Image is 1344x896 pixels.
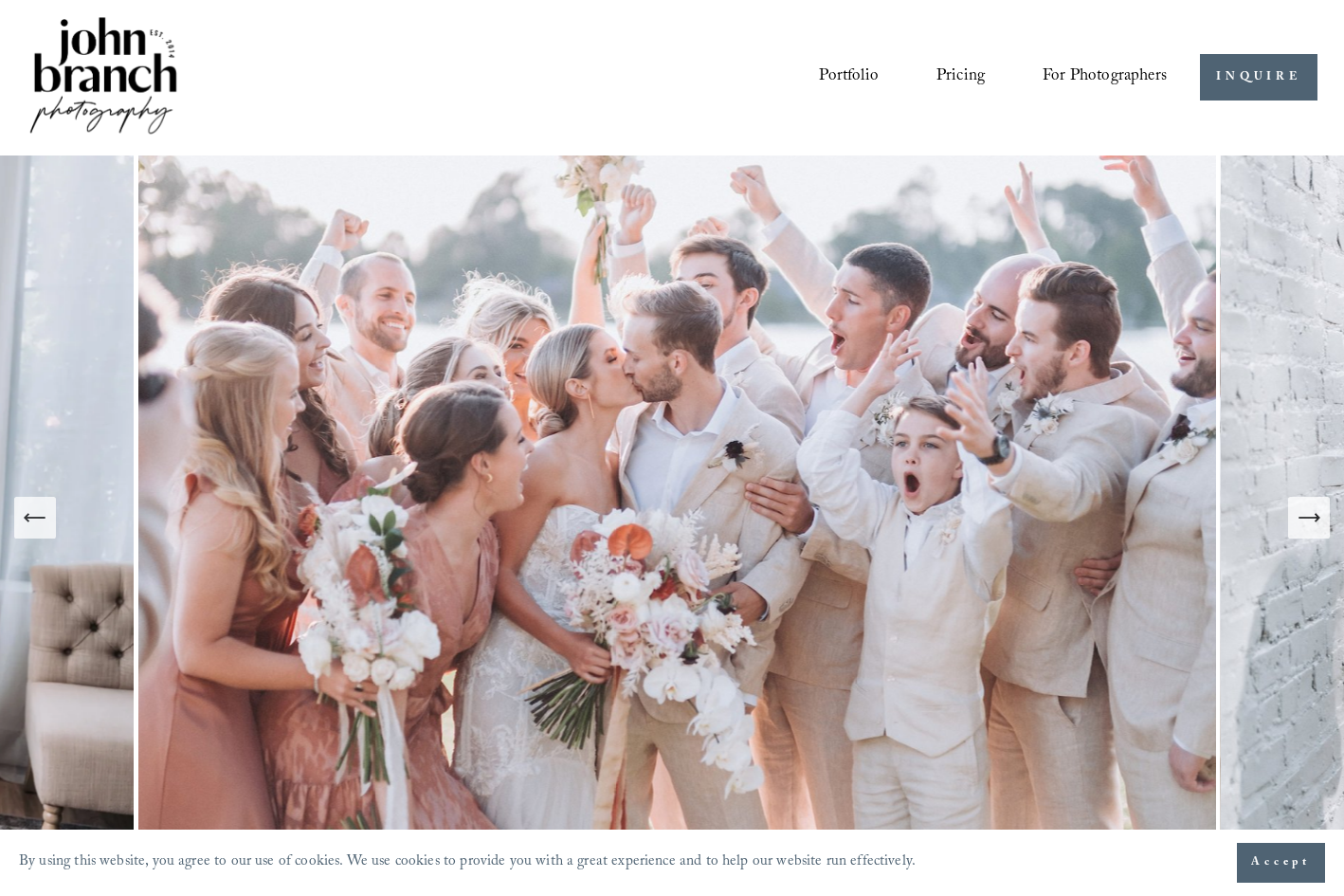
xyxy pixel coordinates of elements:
[1237,843,1325,883] button: Accept
[1043,60,1167,96] a: folder dropdown
[27,13,180,141] img: John Branch IV Photography
[134,155,1221,881] img: A wedding party celebrating outdoors, featuring a bride and groom kissing amidst cheering bridesm...
[936,60,985,96] a: Pricing
[1251,853,1311,872] span: Accept
[819,60,879,96] a: Portfolio
[1200,54,1317,101] a: INQUIRE
[19,849,916,878] p: By using this website, you agree to our use of cookies. We use cookies to provide you with a grea...
[1288,497,1330,539] button: Next Slide
[1043,62,1167,94] span: For Photographers
[14,497,56,539] button: Previous Slide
